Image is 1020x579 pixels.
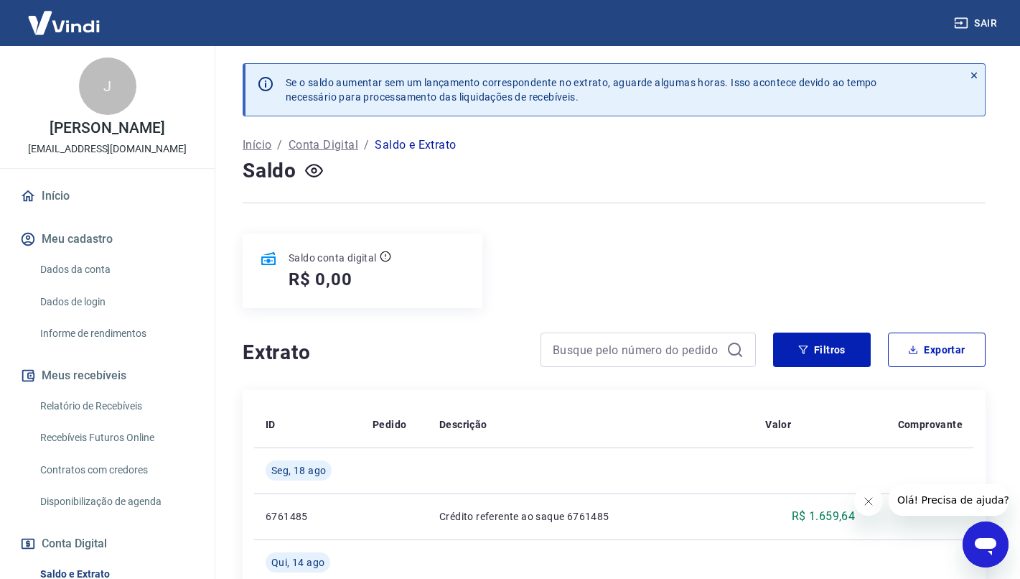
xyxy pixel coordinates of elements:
[271,555,324,570] span: Qui, 14 ago
[375,136,456,154] p: Saldo e Extrato
[898,417,963,432] p: Comprovante
[289,268,352,291] h5: R$ 0,00
[34,392,197,421] a: Relatório de Recebíveis
[773,333,871,367] button: Filtros
[765,417,791,432] p: Valor
[792,508,855,525] p: R$ 1.659,64
[889,484,1009,516] iframe: Message from company
[277,136,282,154] p: /
[17,1,111,45] img: Vindi
[439,417,487,432] p: Descrição
[17,528,197,560] button: Conta Digital
[266,417,276,432] p: ID
[373,417,406,432] p: Pedido
[50,121,164,136] p: [PERSON_NAME]
[34,455,197,485] a: Contratos com credores
[963,522,1009,568] iframe: Button to launch messaging window
[271,463,326,478] span: Seg, 18 ago
[286,75,877,104] p: Se o saldo aumentar sem um lançamento correspondente no extrato, aguarde algumas horas. Isso acon...
[364,136,369,154] p: /
[17,223,197,255] button: Meu cadastro
[289,136,358,154] a: Conta Digital
[888,333,986,367] button: Exportar
[34,287,197,317] a: Dados de login
[266,509,350,524] p: 6761485
[28,142,187,157] p: [EMAIL_ADDRESS][DOMAIN_NAME]
[34,423,197,453] a: Recebíveis Futuros Online
[243,338,523,367] h4: Extrato
[951,10,1003,37] button: Sair
[289,251,377,265] p: Saldo conta digital
[553,339,721,361] input: Busque pelo número do pedido
[34,319,197,348] a: Informe de rendimentos
[34,487,197,517] a: Disponibilização de agenda
[439,509,742,524] p: Crédito referente ao saque 6761485
[34,255,197,284] a: Dados da conta
[17,180,197,212] a: Início
[17,360,197,392] button: Meus recebíveis
[243,157,296,185] h4: Saldo
[9,10,121,22] span: Olá! Precisa de ajuda?
[79,57,136,115] div: J
[243,136,271,154] a: Início
[854,487,883,516] iframe: Close message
